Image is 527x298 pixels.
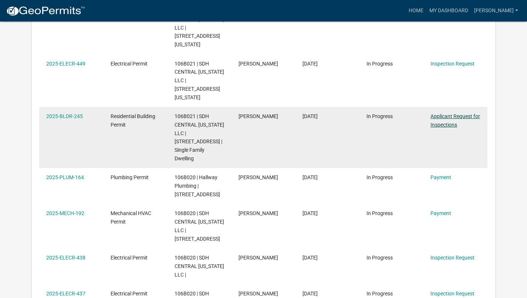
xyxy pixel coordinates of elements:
[239,291,278,297] span: Justin
[366,255,393,261] span: In Progress
[366,174,393,180] span: In Progress
[430,291,474,297] a: Inspection Request
[430,174,451,180] a: Payment
[239,210,278,216] span: Justin
[46,174,84,180] a: 2025-PLUM-164
[303,255,318,261] span: 08/12/2025
[430,113,480,128] a: Applicant Request for Inspections
[303,61,318,67] span: 08/15/2025
[239,61,278,67] span: Justin
[366,113,393,119] span: In Progress
[239,113,278,119] span: Justin
[46,255,85,261] a: 2025-ELECR-438
[175,174,220,197] span: 106B020 | Hallway Plumbing | 5750 Commerce BLVD STE 300
[366,61,393,67] span: In Progress
[303,291,318,297] span: 08/12/2025
[111,255,148,261] span: Electrical Permit
[430,255,474,261] a: Inspection Request
[46,291,85,297] a: 2025-ELECR-437
[303,174,318,180] span: 08/12/2025
[111,174,149,180] span: Plumbing Permit
[303,210,318,216] span: 08/12/2025
[175,8,224,47] span: 106B021 | SDH CENTRAL GEORGIA LLC | 1920 Pennsylvania Ave
[111,113,155,128] span: Residential Building Permit
[426,4,471,18] a: My Dashboard
[471,4,521,18] a: [PERSON_NAME]
[111,291,148,297] span: Electrical Permit
[366,291,393,297] span: In Progress
[175,61,224,100] span: 106B021 | SDH CENTRAL GEORGIA LLC | 1920 Pennsylvania Ave
[366,210,393,216] span: In Progress
[175,210,224,241] span: 106B020 | SDH CENTRAL GEORGIA LLC | 1648 Old 41 HWY
[46,113,83,119] a: 2025-BLDR-245
[406,4,426,18] a: Home
[175,255,224,278] span: 106B020 | SDH CENTRAL GEORGIA LLC |
[239,255,278,261] span: Justin
[303,113,318,119] span: 08/15/2025
[175,113,224,161] span: 106B021 | SDH CENTRAL GEORGIA LLC | 135 CREEKSIDE RD | Single Family Dwelling
[430,61,474,67] a: Inspection Request
[430,210,451,216] a: Payment
[111,210,151,225] span: Mechanical HVAC Permit
[111,61,148,67] span: Electrical Permit
[239,174,278,180] span: Justin
[46,210,84,216] a: 2025-MECH-192
[46,61,85,67] a: 2025-ELECR-449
